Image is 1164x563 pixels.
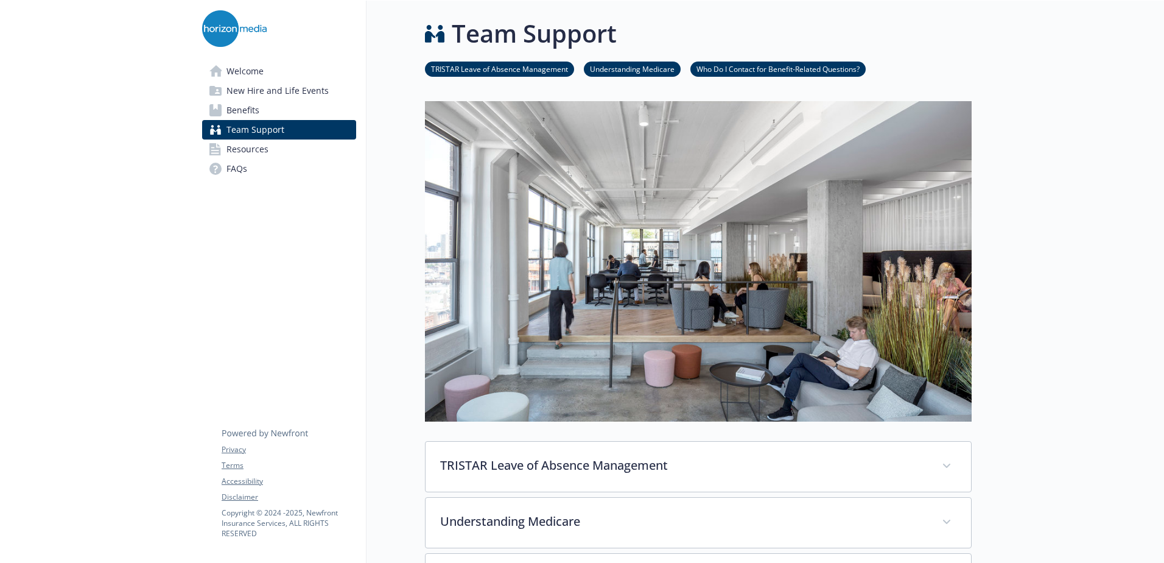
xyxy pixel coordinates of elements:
a: Resources [202,140,356,159]
div: Understanding Medicare [426,498,971,548]
p: Copyright © 2024 - 2025 , Newfront Insurance Services, ALL RIGHTS RESERVED [222,508,356,539]
h1: Team Support [452,15,617,52]
span: FAQs [226,159,247,179]
a: Who Do I Contact for Benefit-Related Questions? [690,63,866,74]
span: Benefits [226,101,259,120]
img: team support page banner [425,101,972,422]
a: Disclaimer [222,492,356,503]
a: Team Support [202,120,356,140]
a: New Hire and Life Events [202,81,356,101]
p: Understanding Medicare [440,512,927,531]
a: Privacy [222,444,356,455]
span: New Hire and Life Events [226,81,329,101]
span: Team Support [226,120,284,140]
a: FAQs [202,159,356,179]
div: TRISTAR Leave of Absence Management [426,442,971,492]
a: Terms [222,460,356,471]
p: TRISTAR Leave of Absence Management [440,456,927,475]
a: Understanding Medicare [584,63,681,74]
span: Resources [226,140,268,159]
span: Welcome [226,62,264,81]
a: Accessibility [222,476,356,487]
a: TRISTAR Leave of Absence Management [425,63,574,74]
a: Welcome [202,62,356,81]
a: Benefits [202,101,356,120]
